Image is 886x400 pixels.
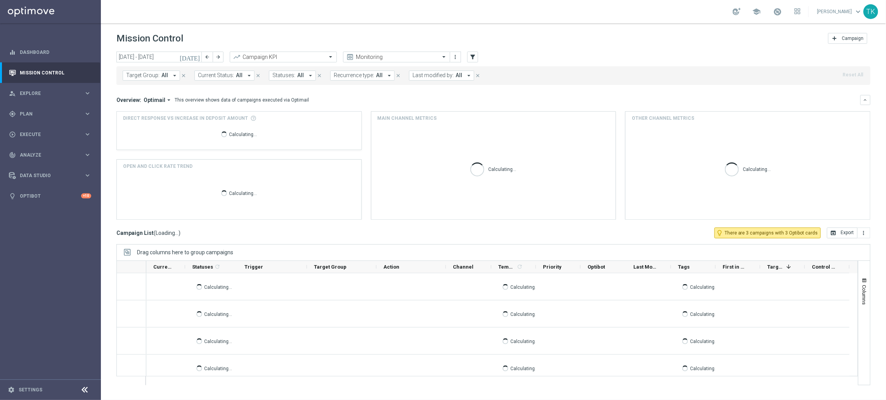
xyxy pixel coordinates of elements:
[498,264,515,270] span: Templates
[863,97,868,103] i: keyboard_arrow_down
[194,71,255,81] button: Current Status: All arrow_drop_down
[632,115,694,122] h4: Other channel metrics
[743,165,771,172] p: Calculating...
[690,310,718,317] p: Calculating...
[9,152,16,159] i: track_changes
[9,172,92,179] div: Data Studio keyboard_arrow_right
[9,111,92,117] button: gps_fixed Plan keyboard_arrow_right
[8,386,15,393] i: settings
[204,283,232,290] p: Calculating...
[465,72,472,79] i: arrow_drop_down
[141,97,175,103] button: Optimail arrow_drop_down
[171,72,178,79] i: arrow_drop_down
[860,95,870,105] button: keyboard_arrow_down
[116,97,141,103] h3: Overview:
[84,90,91,97] i: keyboard_arrow_right
[474,71,481,80] button: close
[9,90,16,97] i: person_search
[862,285,868,305] span: Columns
[123,71,180,81] button: Target Group: All arrow_drop_down
[123,163,192,170] h4: OPEN AND CLICK RATE TREND
[858,228,870,238] button: more_vert
[9,49,16,56] i: equalizer
[84,131,91,138] i: keyboard_arrow_right
[165,97,172,103] i: arrow_drop_down
[116,229,180,236] h3: Campaign List
[20,42,91,62] a: Dashboard
[752,7,761,16] span: school
[9,131,16,138] i: play_circle_outline
[588,264,605,270] span: Optibot
[255,73,261,78] i: close
[488,165,516,172] p: Calculating...
[9,131,92,138] div: play_circle_outline Execute keyboard_arrow_right
[395,71,402,80] button: close
[192,264,213,270] span: Statuses
[343,52,450,62] ng-select: Monitoring
[725,229,818,236] span: There are 3 campaigns with 3 Optibot cards
[9,193,16,200] i: lightbulb
[205,54,210,60] i: arrow_back
[213,262,220,271] span: Calculate column
[9,172,84,179] div: Data Studio
[84,110,91,117] i: keyboard_arrow_right
[863,4,878,19] div: TK
[137,249,233,255] span: Drag columns here to group campaigns
[180,71,187,80] button: close
[330,71,395,81] button: Recurrence type: All arrow_drop_down
[116,52,202,62] input: Select date range
[181,73,186,78] i: close
[20,91,84,96] span: Explore
[475,73,480,78] i: close
[84,172,91,179] i: keyboard_arrow_right
[9,90,92,97] button: person_search Explore keyboard_arrow_right
[316,71,323,80] button: close
[9,62,91,83] div: Mission Control
[175,97,309,103] div: This overview shows data of campaigns executed via Optimail
[767,264,783,270] span: Targeted Customers
[9,49,92,55] button: equalizer Dashboard
[255,71,262,80] button: close
[204,310,232,317] p: Calculating...
[215,54,221,60] i: arrow_forward
[812,264,836,270] span: Control Customers
[9,70,92,76] button: Mission Control
[452,52,459,62] button: more_vert
[409,71,474,81] button: Last modified by: All arrow_drop_down
[20,186,81,206] a: Optibot
[383,264,399,270] span: Action
[334,72,374,79] span: Recurrence type:
[126,72,160,79] span: Target Group:
[690,283,718,290] p: Calculating...
[510,283,538,290] p: Calculating...
[827,228,858,238] button: open_in_browser Export
[20,173,84,178] span: Data Studio
[236,72,243,79] span: All
[229,189,257,197] p: Calculating...
[272,72,295,79] span: Statuses:
[123,115,248,122] span: Direct Response VS Increase In Deposit Amount
[297,72,304,79] span: All
[19,388,42,392] a: Settings
[246,72,253,79] i: arrow_drop_down
[161,72,168,79] span: All
[543,264,562,270] span: Priority
[9,42,91,62] div: Dashboard
[690,364,718,372] p: Calculating...
[9,131,84,138] div: Execute
[213,52,224,62] button: arrow_forward
[9,110,84,117] div: Plan
[378,115,437,122] h4: Main channel metrics
[180,53,201,60] i: [DATE]
[832,35,838,41] i: add
[202,52,213,62] button: arrow_back
[817,6,863,17] a: [PERSON_NAME]keyboard_arrow_down
[510,364,538,372] p: Calculating...
[9,186,91,206] div: Optibot
[137,249,233,255] div: Row Groups
[9,152,92,158] div: track_changes Analyze keyboard_arrow_right
[633,264,658,270] span: Last Modified By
